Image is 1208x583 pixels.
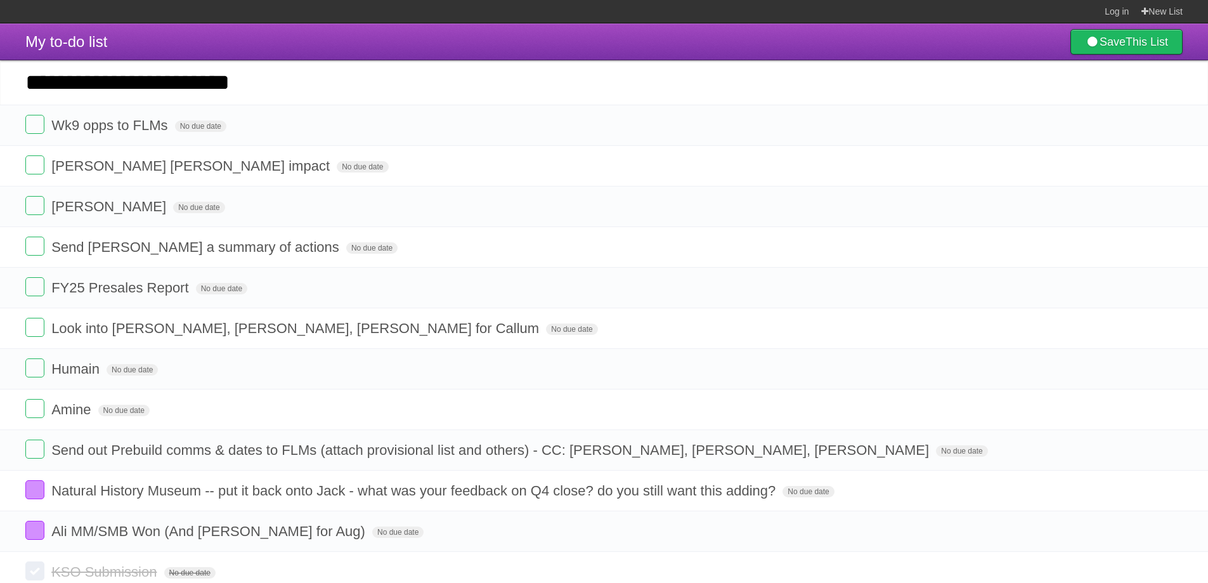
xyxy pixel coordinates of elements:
[25,155,44,174] label: Done
[25,115,44,134] label: Done
[25,358,44,377] label: Done
[51,199,169,214] span: [PERSON_NAME]
[783,486,834,497] span: No due date
[51,158,333,174] span: [PERSON_NAME] [PERSON_NAME] impact
[173,202,224,213] span: No due date
[25,480,44,499] label: Done
[51,320,542,336] span: Look into [PERSON_NAME], [PERSON_NAME], [PERSON_NAME] for Callum
[1126,36,1168,48] b: This List
[25,521,44,540] label: Done
[25,277,44,296] label: Done
[98,405,150,416] span: No due date
[346,242,398,254] span: No due date
[936,445,987,457] span: No due date
[51,483,779,499] span: Natural History Museum -- put it back onto Jack - what was your feedback on Q4 close? do you stil...
[51,117,171,133] span: Wk9 opps to FLMs
[196,283,247,294] span: No due date
[51,280,192,296] span: FY25 Presales Report
[25,561,44,580] label: Done
[175,121,226,132] span: No due date
[25,440,44,459] label: Done
[51,239,342,255] span: Send [PERSON_NAME] a summary of actions
[164,567,216,579] span: No due date
[25,237,44,256] label: Done
[1070,29,1183,55] a: SaveThis List
[51,402,94,417] span: Amine
[25,196,44,215] label: Done
[337,161,388,173] span: No due date
[25,399,44,418] label: Done
[51,442,932,458] span: Send out Prebuild comms & dates to FLMs (attach provisional list and others) - CC: [PERSON_NAME],...
[25,33,107,50] span: My to-do list
[51,361,103,377] span: Humain
[107,364,158,376] span: No due date
[546,324,597,335] span: No due date
[51,564,160,580] span: KSO Submission
[51,523,368,539] span: Ali MM/SMB Won (And [PERSON_NAME] for Aug)
[25,318,44,337] label: Done
[372,527,424,538] span: No due date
